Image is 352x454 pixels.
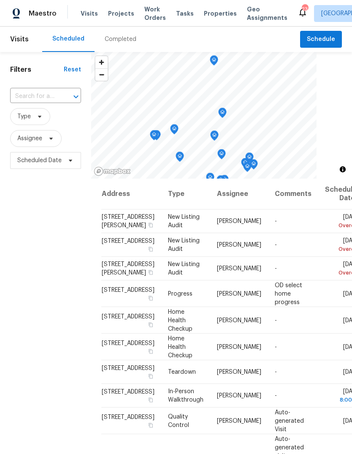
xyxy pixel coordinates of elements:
[340,165,345,174] span: Toggle attribution
[210,179,268,209] th: Assignee
[217,369,261,375] span: [PERSON_NAME]
[161,179,210,209] th: Type
[102,313,154,319] span: [STREET_ADDRESS]
[10,30,29,49] span: Visits
[168,369,196,375] span: Teardown
[268,179,318,209] th: Comments
[275,344,277,350] span: -
[70,91,82,103] button: Open
[275,409,304,432] span: Auto-generated Visit
[249,159,258,172] div: Map marker
[102,389,154,395] span: [STREET_ADDRESS]
[95,68,108,81] button: Zoom out
[168,291,192,296] span: Progress
[176,11,194,16] span: Tasks
[168,335,192,358] span: Home Health Checkup
[10,90,57,103] input: Search for an address...
[147,269,154,276] button: Copy Address
[102,287,154,293] span: [STREET_ADDRESS]
[168,238,200,252] span: New Listing Audit
[95,56,108,68] button: Zoom in
[105,35,136,43] div: Completed
[10,65,64,74] h1: Filters
[102,214,154,228] span: [STREET_ADDRESS][PERSON_NAME]
[210,55,218,68] div: Map marker
[217,266,261,272] span: [PERSON_NAME]
[147,347,154,355] button: Copy Address
[275,369,277,375] span: -
[101,179,161,209] th: Address
[217,291,261,296] span: [PERSON_NAME]
[170,124,179,137] div: Map marker
[168,261,200,276] span: New Listing Audit
[243,162,252,175] div: Map marker
[102,365,154,371] span: [STREET_ADDRESS]
[102,238,154,244] span: [STREET_ADDRESS]
[220,175,229,188] div: Map marker
[204,9,237,18] span: Properties
[241,158,249,171] div: Map marker
[17,134,42,143] span: Assignee
[245,152,254,166] div: Map marker
[275,218,277,224] span: -
[217,149,226,162] div: Map marker
[338,164,348,174] button: Toggle attribution
[300,31,342,48] button: Schedule
[144,5,166,22] span: Work Orders
[247,5,287,22] span: Geo Assignments
[217,175,225,188] div: Map marker
[206,173,214,186] div: Map marker
[94,166,131,176] a: Mapbox homepage
[275,317,277,323] span: -
[102,340,154,346] span: [STREET_ADDRESS]
[275,282,302,305] span: OD select home progress
[168,413,189,428] span: Quality Control
[91,52,317,179] canvas: Map
[217,418,261,424] span: [PERSON_NAME]
[147,294,154,302] button: Copy Address
[218,108,227,121] div: Map marker
[168,389,203,403] span: In-Person Walkthrough
[275,393,277,399] span: -
[217,393,261,399] span: [PERSON_NAME]
[147,221,154,229] button: Copy Address
[52,35,84,43] div: Scheduled
[217,344,261,350] span: [PERSON_NAME]
[147,421,154,429] button: Copy Address
[307,34,335,45] span: Schedule
[147,321,154,328] button: Copy Address
[217,218,261,224] span: [PERSON_NAME]
[210,130,219,144] div: Map marker
[108,9,134,18] span: Projects
[176,152,184,165] div: Map marker
[64,65,81,74] div: Reset
[168,214,200,228] span: New Listing Audit
[275,242,277,248] span: -
[147,396,154,404] button: Copy Address
[147,245,154,253] button: Copy Address
[217,317,261,323] span: [PERSON_NAME]
[17,156,62,165] span: Scheduled Date
[217,242,261,248] span: [PERSON_NAME]
[150,130,158,143] div: Map marker
[95,69,108,81] span: Zoom out
[102,414,154,420] span: [STREET_ADDRESS]
[302,5,308,14] div: 23
[81,9,98,18] span: Visits
[147,372,154,380] button: Copy Address
[275,266,277,272] span: -
[17,112,31,121] span: Type
[102,261,154,276] span: [STREET_ADDRESS][PERSON_NAME]
[29,9,57,18] span: Maestro
[168,309,192,332] span: Home Health Checkup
